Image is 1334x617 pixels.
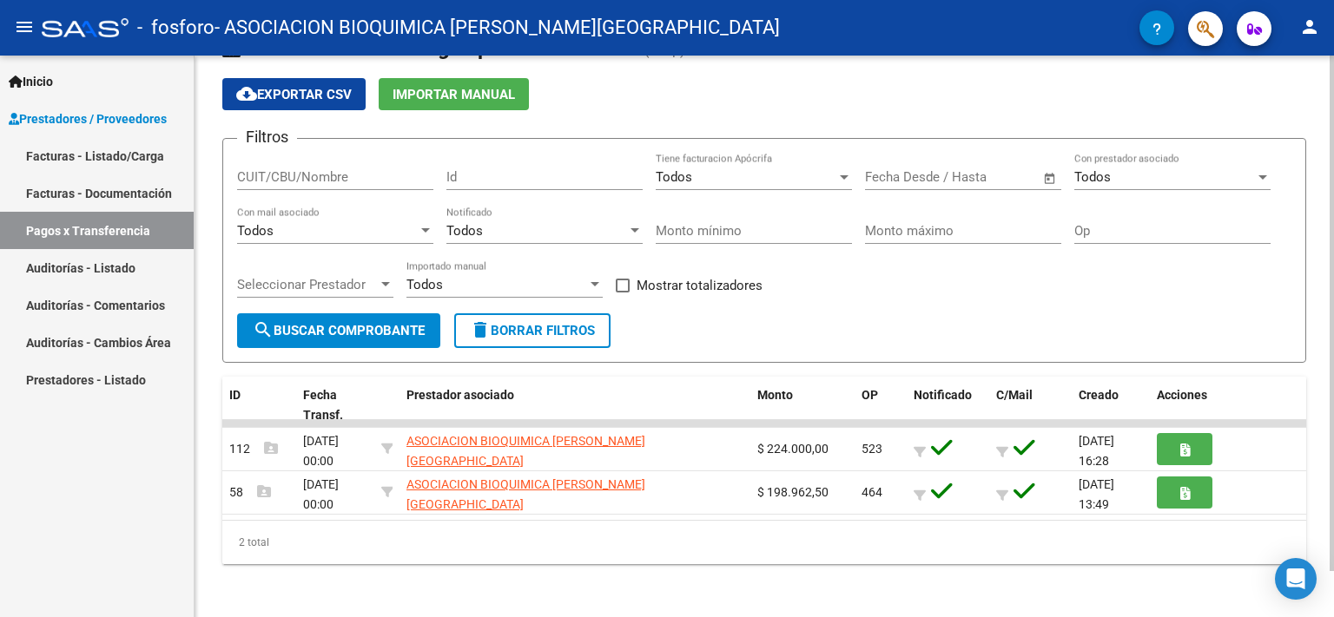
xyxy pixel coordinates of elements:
button: Importar Manual [379,78,529,110]
span: Exportar CSV [236,87,352,102]
datatable-header-cell: Prestador asociado [400,377,750,434]
span: Buscar Comprobante [253,323,425,338]
mat-icon: person [1299,16,1320,37]
span: Monto [757,388,793,402]
span: C/Mail [996,388,1033,402]
button: Borrar Filtros [454,313,611,348]
span: Todos [1074,169,1111,185]
mat-icon: search [253,319,274,340]
span: Todos [656,169,692,185]
input: Fecha inicio [865,169,935,185]
span: Fecha Transf. [303,388,343,422]
span: - ASOCIACION BIOQUIMICA [PERSON_NAME][GEOGRAPHIC_DATA] [215,9,780,47]
span: Todos [237,223,274,239]
div: Open Intercom Messenger [1275,558,1317,600]
span: ASOCIACION BIOQUIMICA [PERSON_NAME][GEOGRAPHIC_DATA] [406,434,645,468]
span: 523 [862,442,882,456]
mat-icon: menu [14,16,35,37]
span: ASOCIACION BIOQUIMICA [PERSON_NAME][GEOGRAPHIC_DATA] [406,477,645,511]
datatable-header-cell: Acciones [1150,377,1306,434]
span: [DATE] 00:00 [303,477,339,511]
datatable-header-cell: C/Mail [989,377,1072,434]
span: Importar Manual [393,87,515,102]
span: 112 [229,442,278,456]
span: 464 [862,485,882,499]
span: ID [229,388,241,402]
span: [DATE] 16:28 [1079,434,1114,468]
span: 30543366761 [406,454,743,488]
button: Buscar Comprobante [237,313,440,348]
span: $ 198.962,50 [757,485,829,499]
span: 58 [229,485,271,499]
datatable-header-cell: Notificado [907,377,989,434]
mat-icon: cloud_download [236,83,257,104]
span: Creado [1079,388,1119,402]
span: Notificado [914,388,972,402]
span: Inicio [9,72,53,91]
span: Prestadores / Proveedores [9,109,167,128]
datatable-header-cell: Fecha Transf. [296,377,374,434]
datatable-header-cell: Monto [750,377,855,434]
input: Fecha fin [951,169,1035,185]
datatable-header-cell: OP [855,377,907,434]
span: [DATE] 00:00 [303,434,339,468]
span: Acciones [1157,388,1207,402]
span: [DATE] 13:49 [1079,477,1114,511]
span: Borrar Filtros [470,323,595,338]
span: - fosforo [137,9,215,47]
span: 30543366761 [406,497,743,531]
h3: Filtros [237,125,297,149]
div: 2 total [222,521,1306,564]
span: Todos [446,223,483,239]
span: Mostrar totalizadores [637,275,763,296]
mat-icon: delete [470,319,491,340]
span: $ 224.000,00 [757,442,829,456]
span: Seleccionar Prestador [237,277,378,292]
datatable-header-cell: Creado [1072,377,1150,434]
datatable-header-cell: ID [222,377,296,434]
button: Exportar CSV [222,78,366,110]
span: OP [862,388,878,402]
button: Open calendar [1040,168,1060,188]
span: Prestador asociado [406,388,514,402]
span: Todos [406,277,443,292]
